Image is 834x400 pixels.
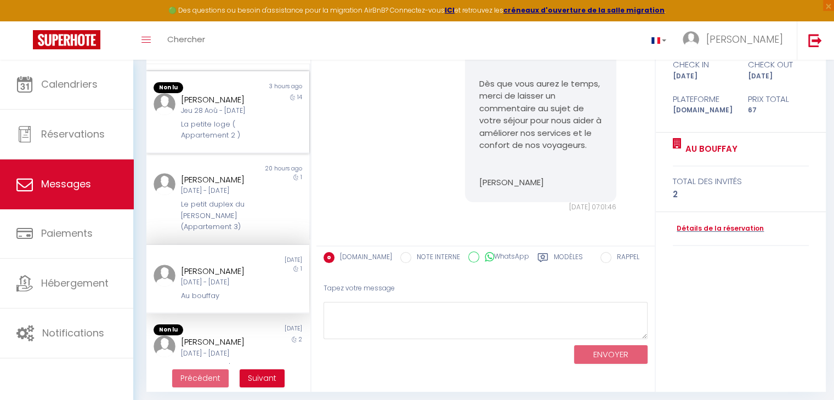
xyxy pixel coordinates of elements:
[154,82,183,93] span: Non lu
[741,93,816,106] div: Prix total
[683,31,699,48] img: ...
[42,326,104,340] span: Notifications
[741,58,816,71] div: check out
[181,186,262,196] div: [DATE] - [DATE]
[41,127,105,141] span: Réservations
[228,164,309,173] div: 20 hours ago
[299,335,302,344] span: 2
[181,335,262,348] div: [PERSON_NAME]
[228,324,309,335] div: [DATE]
[181,361,262,372] div: Le studio de l'Ile
[666,105,741,116] div: [DOMAIN_NAME]
[479,78,603,151] font: Dès que vous aurez le temps, merci de laisser un commentaire au sujet de votre séjour pour nous a...
[706,32,783,46] span: [PERSON_NAME]
[33,30,100,49] img: Super Booking
[445,5,455,15] a: ICI
[673,224,764,234] a: Détails de la réservation
[181,265,262,278] div: [PERSON_NAME]
[554,252,583,266] label: Modèles
[324,275,648,302] div: Tapez votre message
[741,71,816,82] div: [DATE]
[673,188,809,201] div: 2
[248,373,276,384] span: Suivant
[574,345,648,364] button: ENVOYER
[172,369,229,388] button: Previous
[682,142,737,156] a: Au bouffay
[181,290,262,301] div: Au bouffay
[228,256,309,265] div: [DATE]
[297,93,302,101] span: 14
[479,252,529,264] label: WhatsApp
[181,93,262,106] div: [PERSON_NAME]
[41,177,91,191] span: Messages
[154,324,183,335] span: Non lu
[181,199,262,232] div: Le petit duplex du [PERSON_NAME] (Appartement 3)
[181,348,262,359] div: [DATE] - [DATE]
[479,176,603,189] p: [PERSON_NAME]
[180,373,220,384] span: Précédent
[674,21,797,60] a: ... [PERSON_NAME]
[167,33,205,45] span: Chercher
[808,33,822,47] img: logout
[41,77,98,91] span: Calendriers
[41,276,109,290] span: Hébergement
[300,173,302,181] span: 1
[503,5,665,15] a: créneaux d'ouverture de la salle migration
[159,21,213,60] a: Chercher
[154,93,175,115] img: ...
[787,351,826,392] iframe: Chat
[673,175,809,188] div: total des invités
[611,252,639,264] label: RAPPEL
[154,173,175,195] img: ...
[181,119,262,141] div: La petite loge ( Appartement 2 )
[240,369,285,388] button: Next
[411,252,460,264] label: NOTE INTERNE
[181,173,262,186] div: [PERSON_NAME]
[41,226,93,240] span: Paiements
[300,265,302,273] span: 1
[154,265,175,287] img: ...
[666,93,741,106] div: Plateforme
[666,58,741,71] div: check in
[154,335,175,357] img: ...
[334,252,392,264] label: [DOMAIN_NAME]
[181,106,262,116] div: Jeu 28 Aoû - [DATE]
[741,105,816,116] div: 67
[666,71,741,82] div: [DATE]
[465,202,616,213] div: [DATE] 07:01:46
[181,277,262,288] div: [DATE] - [DATE]
[228,82,309,93] div: 3 hours ago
